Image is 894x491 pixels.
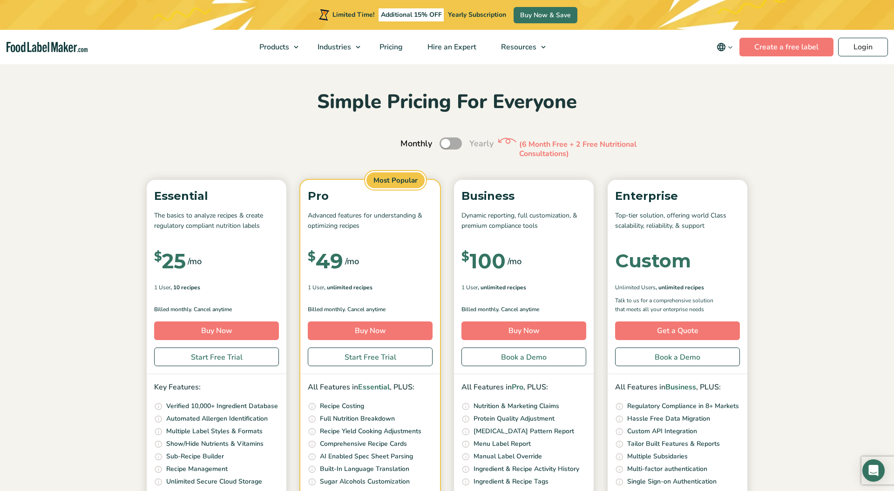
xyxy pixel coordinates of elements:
[320,426,421,436] p: Recipe Yield Cooking Adjustments
[308,348,433,366] a: Start Free Trial
[627,439,720,449] p: Tailor Built Features & Reports
[615,187,740,205] p: Enterprise
[425,42,477,52] span: Hire an Expert
[308,187,433,205] p: Pro
[305,30,365,64] a: Industries
[461,321,586,340] a: Buy Now
[627,401,739,411] p: Regulatory Compliance in 8+ Markets
[461,211,586,232] p: Dynamic reporting, full customization, & premium compliance tools
[838,38,888,56] a: Login
[377,42,404,52] span: Pricing
[448,10,506,19] span: Yearly Subscription
[320,414,395,424] p: Full Nutrition Breakdown
[474,477,549,487] p: Ingredient & Recipe Tags
[615,283,656,292] span: Unlimited Users
[166,464,228,474] p: Recipe Management
[320,477,410,487] p: Sugar Alcohols Customization
[308,283,324,292] span: 1 User
[308,321,433,340] a: Buy Now
[739,38,833,56] a: Create a free label
[514,7,577,23] a: Buy Now & Save
[489,30,550,64] a: Resources
[615,348,740,366] a: Book a Demo
[615,296,722,314] p: Talk to us for a comprehensive solution that meets all your enterprise needs
[188,255,202,268] span: /mo
[498,42,537,52] span: Resources
[170,283,200,292] span: , 10 Recipes
[166,414,268,424] p: Automated Allergen Identification
[474,401,559,411] p: Nutrition & Marketing Claims
[627,451,688,462] p: Multiple Subsidaries
[415,30,487,64] a: Hire an Expert
[324,283,372,292] span: , Unlimited Recipes
[379,8,444,21] span: Additional 15% OFF
[154,305,279,314] p: Billed monthly. Cancel anytime
[320,451,413,462] p: AI Enabled Spec Sheet Parsing
[461,283,478,292] span: 1 User
[478,283,526,292] span: , Unlimited Recipes
[308,251,316,263] span: $
[154,283,170,292] span: 1 User
[308,382,433,394] p: All Features in , PLUS:
[142,89,752,115] h2: Simple Pricing For Everyone
[474,451,542,462] p: Manual Label Override
[367,30,413,64] a: Pricing
[508,255,521,268] span: /mo
[154,382,279,394] p: Key Features:
[320,401,364,411] p: Recipe Costing
[519,140,659,159] p: (6 Month Free + 2 Free Nutritional Consultations)
[166,451,224,462] p: Sub-Recipe Builder
[154,321,279,340] a: Buy Now
[474,426,574,436] p: [MEDICAL_DATA] Pattern Report
[154,251,162,263] span: $
[615,321,740,340] a: Get a Quote
[320,464,409,474] p: Built-In Language Translation
[615,211,740,232] p: Top-tier solution, offering world Class scalability, reliability, & support
[154,348,279,366] a: Start Free Trial
[154,211,279,232] p: The basics to analyze recipes & create regulatory compliant nutrition labels
[166,439,264,449] p: Show/Hide Nutrients & Vitamins
[627,464,707,474] p: Multi-factor authentication
[461,187,586,205] p: Business
[400,137,432,150] span: Monthly
[512,382,523,392] span: Pro
[469,137,494,150] span: Yearly
[627,414,710,424] p: Hassle Free Data Migration
[461,305,586,314] p: Billed monthly. Cancel anytime
[166,401,278,411] p: Verified 10,000+ Ingredient Database
[166,477,262,487] p: Unlimited Secure Cloud Storage
[627,477,717,487] p: Single Sign-on Authentication
[440,137,462,150] label: Toggle
[474,464,579,474] p: Ingredient & Recipe Activity History
[154,187,279,205] p: Essential
[332,10,374,19] span: Limited Time!
[461,251,469,263] span: $
[656,283,704,292] span: , Unlimited Recipes
[474,414,555,424] p: Protein Quality Adjustment
[461,382,586,394] p: All Features in , PLUS:
[615,382,740,394] p: All Features in , PLUS:
[461,251,506,271] div: 100
[247,30,303,64] a: Products
[365,171,426,190] span: Most Popular
[320,439,407,449] p: Comprehensive Recipe Cards
[358,382,390,392] span: Essential
[308,305,433,314] p: Billed monthly. Cancel anytime
[615,252,691,270] div: Custom
[308,211,433,232] p: Advanced features for understanding & optimizing recipes
[166,426,263,436] p: Multiple Label Styles & Formats
[461,348,586,366] a: Book a Demo
[627,426,697,436] p: Custom API Integration
[474,439,531,449] p: Menu Label Report
[154,251,186,271] div: 25
[665,382,696,392] span: Business
[315,42,352,52] span: Industries
[345,255,359,268] span: /mo
[257,42,290,52] span: Products
[308,251,343,271] div: 49
[862,459,885,482] div: Open Intercom Messenger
